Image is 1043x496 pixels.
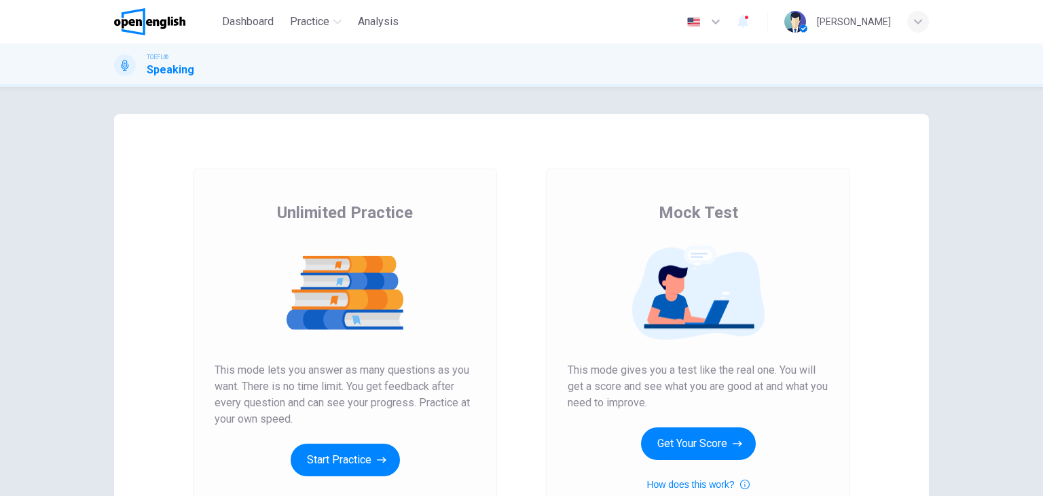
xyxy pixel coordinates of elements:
[352,10,404,34] button: Analysis
[646,476,749,493] button: How does this work?
[147,62,194,78] h1: Speaking
[290,14,329,30] span: Practice
[568,362,828,411] span: This mode gives you a test like the real one. You will get a score and see what you are good at a...
[817,14,891,30] div: [PERSON_NAME]
[215,362,475,427] span: This mode lets you answer as many questions as you want. There is no time limit. You get feedback...
[641,427,756,460] button: Get Your Score
[217,10,279,34] button: Dashboard
[358,14,399,30] span: Analysis
[784,11,806,33] img: Profile picture
[114,8,185,35] img: OpenEnglish logo
[685,17,702,27] img: en
[222,14,274,30] span: Dashboard
[147,52,168,62] span: TOEFL®
[291,444,400,476] button: Start Practice
[285,10,347,34] button: Practice
[114,8,217,35] a: OpenEnglish logo
[659,202,738,224] span: Mock Test
[277,202,413,224] span: Unlimited Practice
